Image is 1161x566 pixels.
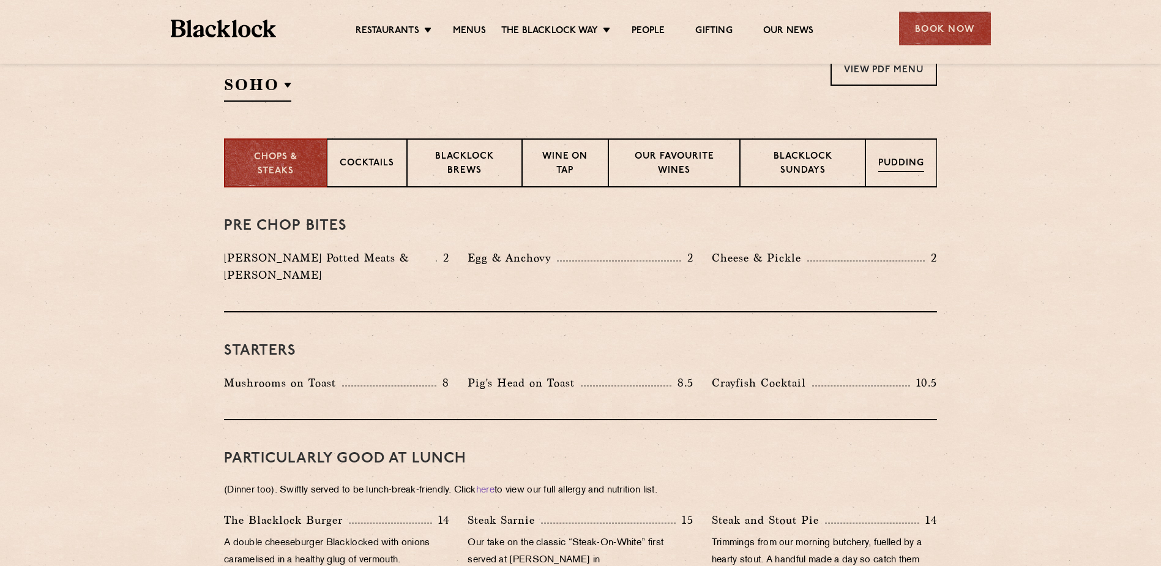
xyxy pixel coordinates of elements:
a: Gifting [695,25,732,39]
a: Menus [453,25,486,39]
p: Crayfish Cocktail [712,374,812,391]
p: Our favourite wines [621,150,728,179]
p: 14 [919,512,937,528]
p: Chops & Steaks [237,151,314,178]
h3: Starters [224,343,937,359]
a: People [632,25,665,39]
h2: SOHO [224,74,291,102]
p: Egg & Anchovy [468,249,557,266]
p: Blacklock Brews [420,150,509,179]
h3: PARTICULARLY GOOD AT LUNCH [224,451,937,467]
a: Our News [763,25,814,39]
h3: Pre Chop Bites [224,218,937,234]
p: 8.5 [671,375,693,391]
p: 8 [436,375,449,391]
p: [PERSON_NAME] Potted Meats & [PERSON_NAME] [224,249,436,284]
a: View PDF Menu [831,52,937,86]
p: Cheese & Pickle [712,249,807,266]
a: Restaurants [356,25,419,39]
p: Pudding [878,157,924,172]
p: Wine on Tap [535,150,595,179]
p: The Blacklock Burger [224,511,349,529]
img: BL_Textured_Logo-footer-cropped.svg [171,20,277,37]
p: Steak and Stout Pie [712,511,825,529]
p: Pig's Head on Toast [468,374,581,391]
p: 10.5 [910,375,937,391]
p: Cocktails [340,157,394,172]
p: (Dinner too). Swiftly served to be lunch-break-friendly. Click to view our full allergy and nutri... [224,482,937,499]
p: Steak Sarnie [468,511,541,529]
p: 15 [676,512,693,528]
div: Book Now [899,12,991,45]
p: 2 [925,250,937,266]
p: 14 [432,512,450,528]
a: here [476,486,495,495]
p: Blacklock Sundays [753,150,853,179]
a: The Blacklock Way [501,25,598,39]
p: 2 [437,250,449,266]
p: Mushrooms on Toast [224,374,342,391]
p: 2 [681,250,693,266]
